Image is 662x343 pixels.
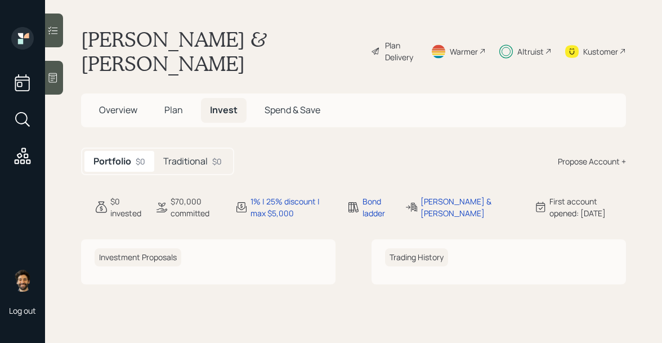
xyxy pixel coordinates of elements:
[163,156,208,167] h5: Traditional
[212,155,222,167] div: $0
[110,195,141,219] div: $0 invested
[450,46,478,57] div: Warmer
[385,248,448,267] h6: Trading History
[421,195,521,219] div: [PERSON_NAME] & [PERSON_NAME]
[11,269,34,292] img: eric-schwartz-headshot.png
[385,39,417,63] div: Plan Delivery
[265,104,320,116] span: Spend & Save
[517,46,544,57] div: Altruist
[9,305,36,316] div: Log out
[583,46,618,57] div: Kustomer
[549,195,626,219] div: First account opened: [DATE]
[95,248,181,267] h6: Investment Proposals
[558,155,626,167] div: Propose Account +
[136,155,145,167] div: $0
[363,195,391,219] div: Bond ladder
[93,156,131,167] h5: Portfolio
[251,195,333,219] div: 1% | 25% discount | max $5,000
[164,104,183,116] span: Plan
[99,104,137,116] span: Overview
[171,195,221,219] div: $70,000 committed
[81,27,362,75] h1: [PERSON_NAME] & [PERSON_NAME]
[210,104,238,116] span: Invest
